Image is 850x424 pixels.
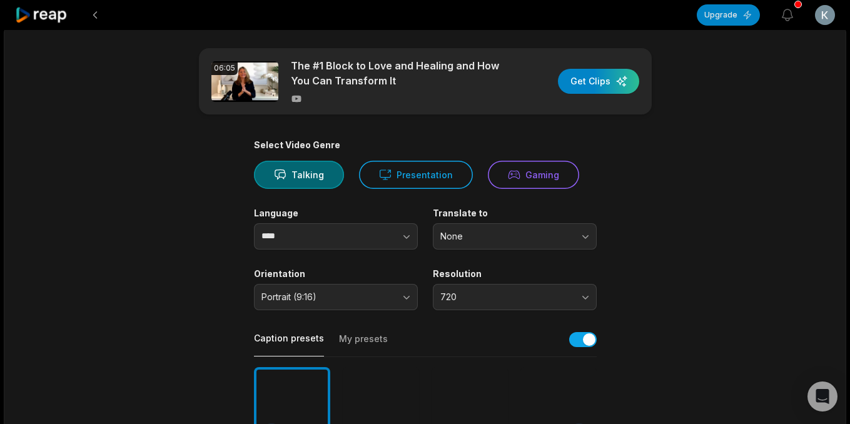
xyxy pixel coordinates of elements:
[339,333,388,356] button: My presets
[254,284,418,310] button: Portrait (9:16)
[359,161,473,189] button: Presentation
[254,208,418,219] label: Language
[433,223,597,250] button: None
[807,381,837,411] div: Open Intercom Messenger
[261,291,393,303] span: Portrait (9:16)
[697,4,760,26] button: Upgrade
[254,139,597,151] div: Select Video Genre
[291,58,507,88] p: The #1 Block to Love and Healing and How You Can Transform It
[254,161,344,189] button: Talking
[440,231,572,242] span: None
[211,61,238,75] div: 06:05
[433,284,597,310] button: 720
[433,208,597,219] label: Translate to
[254,332,324,356] button: Caption presets
[440,291,572,303] span: 720
[488,161,579,189] button: Gaming
[254,268,418,280] label: Orientation
[433,268,597,280] label: Resolution
[558,69,639,94] button: Get Clips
